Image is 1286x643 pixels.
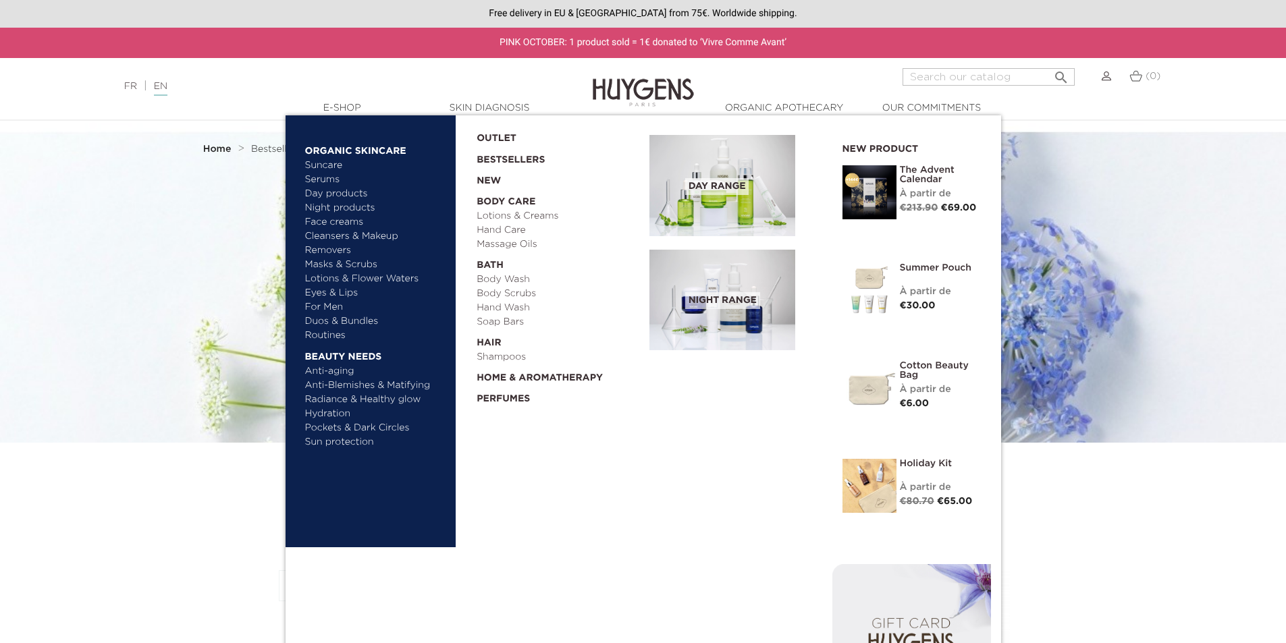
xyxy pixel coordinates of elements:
span: €69.00 [941,203,977,213]
img: Cotton Beauty Bag [842,361,896,415]
span: (0) [1146,72,1160,81]
a: Shampoos [477,350,640,364]
a: New [477,167,640,188]
a: Eyes & Lips [305,286,446,300]
a: Night Range [649,250,822,351]
a: Bath [477,252,640,273]
a: Lotions & Creams [477,209,640,223]
a: Serums [305,173,446,187]
img: The Advent Calendar [842,165,896,219]
a: The Advent Calendar [900,165,981,184]
a: Duos & Bundles [305,314,446,329]
a: Skin Diagnosis [422,101,557,115]
img: Huygens [593,57,694,109]
a: Bestsellers [251,144,301,155]
a: OUTLET [477,125,628,146]
span: Day Range [685,178,749,195]
a: Sun protection [305,435,446,449]
button:  [1049,64,1073,82]
a: Anti-Blemishes & Matifying [305,379,446,393]
a: Hydration [305,407,446,421]
a: Beauty needs [305,343,446,364]
a: Bestsellers [477,146,628,167]
a: Routines [305,329,446,343]
a: Anti-aging [305,364,446,379]
a: EN [154,82,167,96]
a: Night products [305,201,434,215]
div: À partir de [900,285,981,299]
a: Summer pouch [900,263,981,273]
a: Cotton Beauty Bag [900,361,981,380]
span: €65.00 [937,497,972,506]
a: Body Care [477,188,640,209]
a: Pockets & Dark Circles [305,421,446,435]
a: Holiday Kit [900,459,981,468]
a: Organic Apothecary [717,101,852,115]
a: Lotions & Flower Waters [305,272,446,286]
strong: Home [203,144,232,154]
a: Masks & Scrubs [305,258,446,272]
a: Home [203,144,234,155]
img: Holiday kit [842,459,896,513]
a: For Men [305,300,446,314]
a: Day products [305,187,446,201]
div: | [117,78,526,94]
a: Body Wash [477,273,640,287]
a: Cleansers & Makeup Removers [305,229,446,258]
a: Perfumes [477,385,640,406]
a: Our commitments [864,101,999,115]
span: €213.90 [900,203,938,213]
span: €6.00 [900,399,930,408]
a: FR [124,82,137,91]
a: Face creams [305,215,446,229]
a: Soap Bars [477,315,640,329]
div: À partir de [900,187,981,201]
img: routine_nuit_banner.jpg [649,250,795,351]
div: À partir de [900,383,981,397]
a: Hand Care [477,223,640,237]
h2: New product [842,139,981,155]
a: Hand Wash [477,301,640,315]
a: Day Range [649,135,822,236]
input: Search [903,68,1075,86]
span: Night Range [685,292,760,309]
a: Massage Oils [477,237,640,252]
span: €80.70 [900,497,934,506]
a: Body Scrubs [477,287,640,301]
img: routine_jour_banner.jpg [649,135,795,236]
a: Hair [477,329,640,350]
div: À partir de [900,480,981,495]
a: Radiance & Healthy glow [305,393,446,407]
span: €30.00 [900,301,936,310]
img: Summer pouch [842,263,896,317]
button: Relevance [279,570,446,601]
span: Bestsellers [251,144,301,154]
a: Suncare [305,159,446,173]
a: E-Shop [275,101,410,115]
a: Home & Aromatherapy [477,364,640,385]
a: Organic Skincare [305,137,446,159]
i:  [1053,65,1069,82]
